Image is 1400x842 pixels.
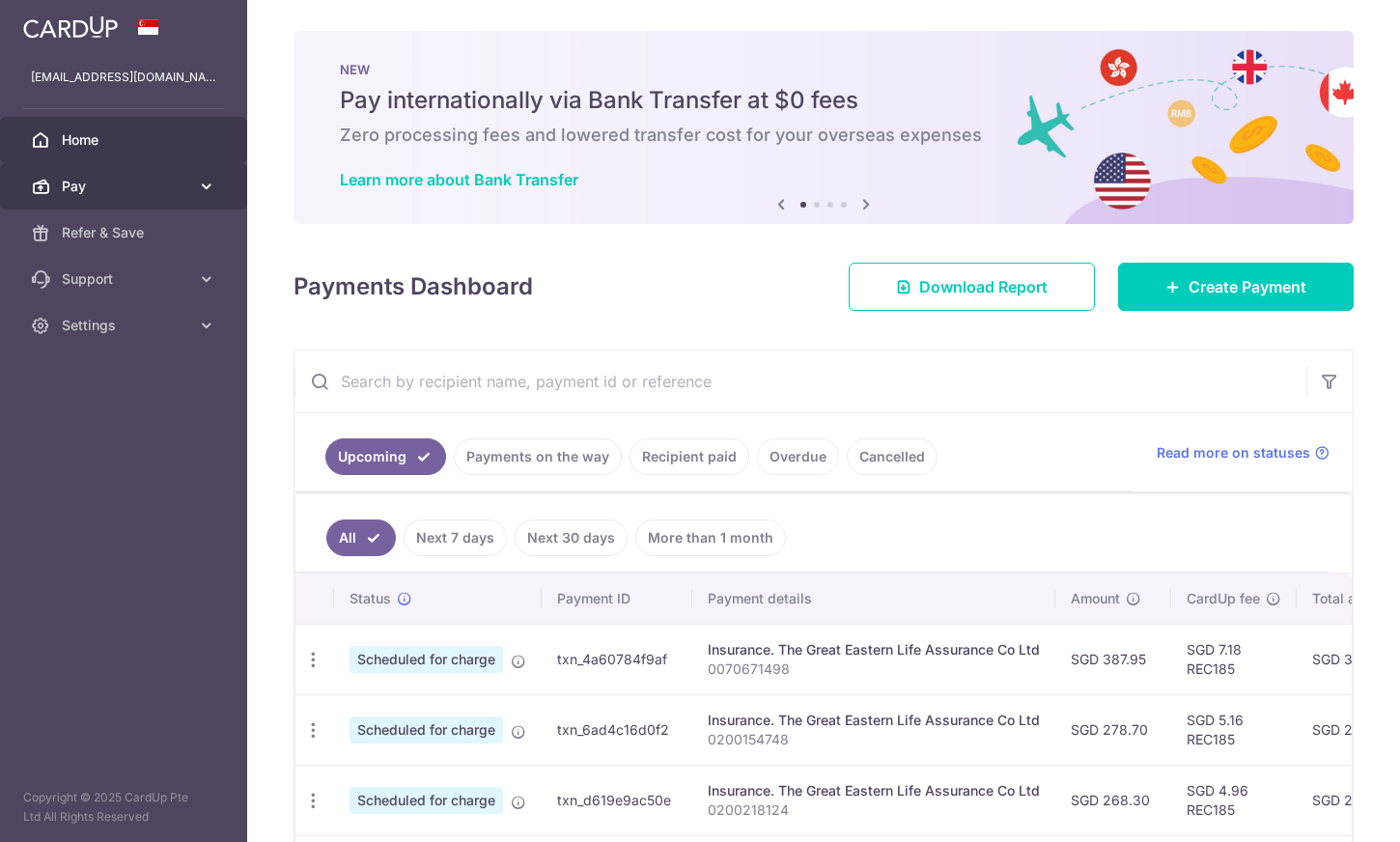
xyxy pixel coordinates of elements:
[294,31,1354,224] img: Bank transfer banner
[62,130,189,150] span: Home
[62,223,189,242] span: Refer & Save
[847,438,938,475] a: Cancelled
[350,589,391,608] span: Status
[1171,694,1297,765] td: SGD 5.16 REC185
[340,62,1307,77] p: NEW
[1312,589,1376,608] span: Total amt.
[23,15,118,39] img: CardUp
[31,68,216,87] p: [EMAIL_ADDRESS][DOMAIN_NAME]
[294,269,533,304] h4: Payments Dashboard
[635,519,786,556] a: More than 1 month
[1157,443,1330,463] a: Read more on statuses
[62,177,189,196] span: Pay
[350,646,503,673] span: Scheduled for charge
[708,660,1040,679] p: 0070671498
[1071,589,1120,608] span: Amount
[1189,275,1306,298] span: Create Payment
[404,519,507,556] a: Next 7 days
[340,124,1307,147] h6: Zero processing fees and lowered transfer cost for your overseas expenses
[1055,765,1171,835] td: SGD 268.30
[326,519,396,556] a: All
[708,711,1040,730] div: Insurance. The Great Eastern Life Assurance Co Ltd
[1055,624,1171,694] td: SGD 387.95
[708,800,1040,820] p: 0200218124
[340,170,578,189] a: Learn more about Bank Transfer
[350,716,503,744] span: Scheduled for charge
[1055,694,1171,765] td: SGD 278.70
[542,694,692,765] td: txn_6ad4c16d0f2
[542,765,692,835] td: txn_d619e9ac50e
[1187,589,1260,608] span: CardUp fee
[1171,765,1297,835] td: SGD 4.96 REC185
[340,85,1307,116] h5: Pay internationally via Bank Transfer at $0 fees
[542,574,692,624] th: Payment ID
[849,263,1095,311] a: Download Report
[1118,263,1354,311] a: Create Payment
[708,640,1040,660] div: Insurance. The Great Eastern Life Assurance Co Ltd
[350,787,503,814] span: Scheduled for charge
[325,438,446,475] a: Upcoming
[708,730,1040,749] p: 0200154748
[919,275,1048,298] span: Download Report
[454,438,622,475] a: Payments on the way
[62,316,189,335] span: Settings
[542,624,692,694] td: txn_4a60784f9af
[757,438,839,475] a: Overdue
[1171,624,1297,694] td: SGD 7.18 REC185
[62,269,189,289] span: Support
[1157,443,1310,463] span: Read more on statuses
[630,438,749,475] a: Recipient paid
[708,781,1040,800] div: Insurance. The Great Eastern Life Assurance Co Ltd
[515,519,628,556] a: Next 30 days
[692,574,1055,624] th: Payment details
[294,351,1306,412] input: Search by recipient name, payment id or reference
